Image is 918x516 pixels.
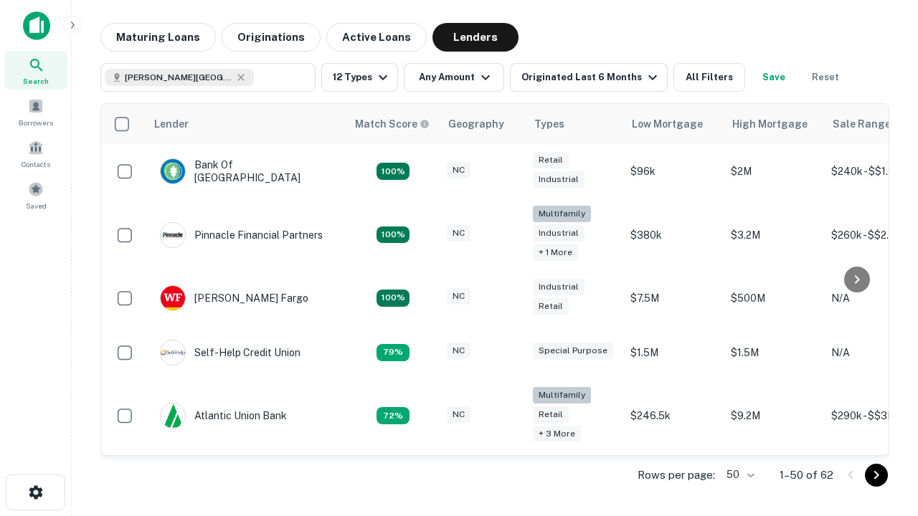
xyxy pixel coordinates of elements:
p: Rows per page: [638,467,715,484]
th: Lender [146,104,346,144]
th: High Mortgage [724,104,824,144]
div: NC [447,343,470,359]
td: $380k [623,199,724,271]
div: Pinnacle Financial Partners [160,222,323,248]
button: Any Amount [404,63,504,92]
div: Sale Range [833,115,891,133]
span: Search [23,75,49,87]
th: Types [526,104,623,144]
button: Originations [222,23,321,52]
span: Saved [26,200,47,211]
div: Bank Of [GEOGRAPHIC_DATA] [160,158,332,184]
td: $2M [724,144,824,199]
a: Saved [4,176,67,214]
div: Low Mortgage [632,115,703,133]
td: $7.5M [623,271,724,325]
td: $96k [623,144,724,199]
div: Special Purpose [533,343,613,359]
button: 12 Types [321,63,398,92]
span: Contacts [22,158,50,170]
div: Industrial [533,225,585,242]
span: Borrowers [19,117,53,128]
span: [PERSON_NAME][GEOGRAPHIC_DATA], [GEOGRAPHIC_DATA] [125,71,232,84]
button: Reset [803,63,848,92]
div: Types [534,115,564,133]
div: NC [447,406,470,423]
p: 1–50 of 62 [780,467,833,484]
div: Originated Last 6 Months [521,69,661,86]
div: Matching Properties: 14, hasApolloMatch: undefined [377,163,410,180]
div: Retail [533,152,569,168]
img: picture [161,403,185,428]
iframe: Chat Widget [846,401,918,470]
div: + 3 more [533,426,581,442]
div: Matching Properties: 25, hasApolloMatch: undefined [377,226,410,244]
button: Maturing Loans [100,23,216,52]
td: $3.2M [724,199,824,271]
div: 50 [721,464,757,485]
div: Matching Properties: 10, hasApolloMatch: undefined [377,407,410,424]
img: capitalize-icon.png [23,11,50,40]
button: Originated Last 6 Months [510,63,668,92]
a: Search [4,51,67,90]
div: High Mortgage [732,115,808,133]
td: $9.2M [724,380,824,452]
div: NC [447,225,470,242]
div: Matching Properties: 11, hasApolloMatch: undefined [377,344,410,361]
button: Active Loans [326,23,427,52]
th: Geography [440,104,526,144]
div: Industrial [533,171,585,188]
button: Go to next page [865,464,888,487]
div: NC [447,162,470,178]
img: picture [161,223,185,247]
h6: Match Score [355,116,427,132]
div: Geography [448,115,504,133]
th: Low Mortgage [623,104,724,144]
td: $1.5M [724,325,824,380]
div: Industrial [533,279,585,295]
div: NC [447,288,470,305]
div: Capitalize uses an advanced AI algorithm to match your search with the best lender. The match sco... [355,116,430,132]
div: Multifamily [533,206,591,222]
div: Self-help Credit Union [160,340,301,365]
img: picture [161,159,185,183]
img: picture [161,340,185,365]
div: + 1 more [533,244,578,261]
div: Atlantic Union Bank [160,403,287,429]
div: Multifamily [533,387,591,403]
div: Retail [533,406,569,423]
a: Borrowers [4,92,67,131]
div: [PERSON_NAME] Fargo [160,285,308,311]
img: picture [161,286,185,310]
td: $1.5M [623,325,724,380]
a: Contacts [4,134,67,173]
button: Lenders [432,23,519,52]
button: All Filters [673,63,745,92]
td: $246.5k [623,380,724,452]
td: $500M [724,271,824,325]
div: Matching Properties: 14, hasApolloMatch: undefined [377,290,410,307]
button: Save your search to get updates of matches that match your search criteria. [751,63,797,92]
div: Lender [154,115,189,133]
th: Capitalize uses an advanced AI algorithm to match your search with the best lender. The match sco... [346,104,440,144]
div: Retail [533,298,569,315]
